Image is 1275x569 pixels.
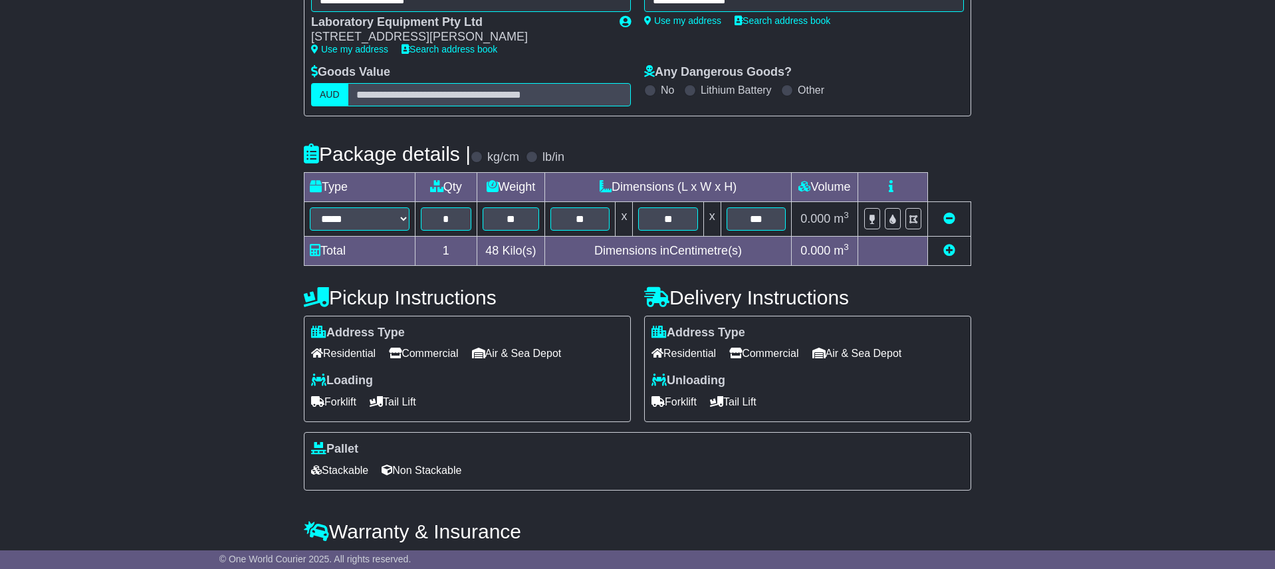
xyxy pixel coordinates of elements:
[472,343,562,364] span: Air & Sea Depot
[616,201,633,236] td: x
[304,172,415,201] td: Type
[800,244,830,257] span: 0.000
[304,520,971,542] h4: Warranty & Insurance
[542,150,564,165] label: lb/in
[487,150,519,165] label: kg/cm
[311,343,376,364] span: Residential
[729,343,798,364] span: Commercial
[415,172,477,201] td: Qty
[485,244,499,257] span: 48
[545,172,792,201] td: Dimensions (L x W x H)
[389,343,458,364] span: Commercial
[438,550,458,563] span: 250
[644,65,792,80] label: Any Dangerous Goods?
[651,374,725,388] label: Unloading
[644,15,721,26] a: Use my address
[844,210,849,220] sup: 3
[311,15,606,30] div: Laboratory Equipment Pty Ltd
[651,343,716,364] span: Residential
[219,554,411,564] span: © One World Courier 2025. All rights reserved.
[791,172,858,201] td: Volume
[477,172,545,201] td: Weight
[382,460,461,481] span: Non Stackable
[834,244,849,257] span: m
[477,236,545,265] td: Kilo(s)
[402,44,497,55] a: Search address book
[311,30,606,45] div: [STREET_ADDRESS][PERSON_NAME]
[311,83,348,106] label: AUD
[812,343,902,364] span: Air & Sea Depot
[304,286,631,308] h4: Pickup Instructions
[943,212,955,225] a: Remove this item
[304,143,471,165] h4: Package details |
[311,442,358,457] label: Pallet
[311,65,390,80] label: Goods Value
[304,236,415,265] td: Total
[943,244,955,257] a: Add new item
[311,326,405,340] label: Address Type
[844,242,849,252] sup: 3
[370,392,416,412] span: Tail Lift
[311,460,368,481] span: Stackable
[644,286,971,308] h4: Delivery Instructions
[545,236,792,265] td: Dimensions in Centimetre(s)
[311,44,388,55] a: Use my address
[710,392,756,412] span: Tail Lift
[798,84,824,96] label: Other
[661,84,674,96] label: No
[834,212,849,225] span: m
[701,84,772,96] label: Lithium Battery
[651,326,745,340] label: Address Type
[703,201,721,236] td: x
[800,212,830,225] span: 0.000
[311,374,373,388] label: Loading
[735,15,830,26] a: Search address book
[304,550,971,564] div: All our quotes include a $ FreightSafe warranty.
[415,236,477,265] td: 1
[311,392,356,412] span: Forklift
[651,392,697,412] span: Forklift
